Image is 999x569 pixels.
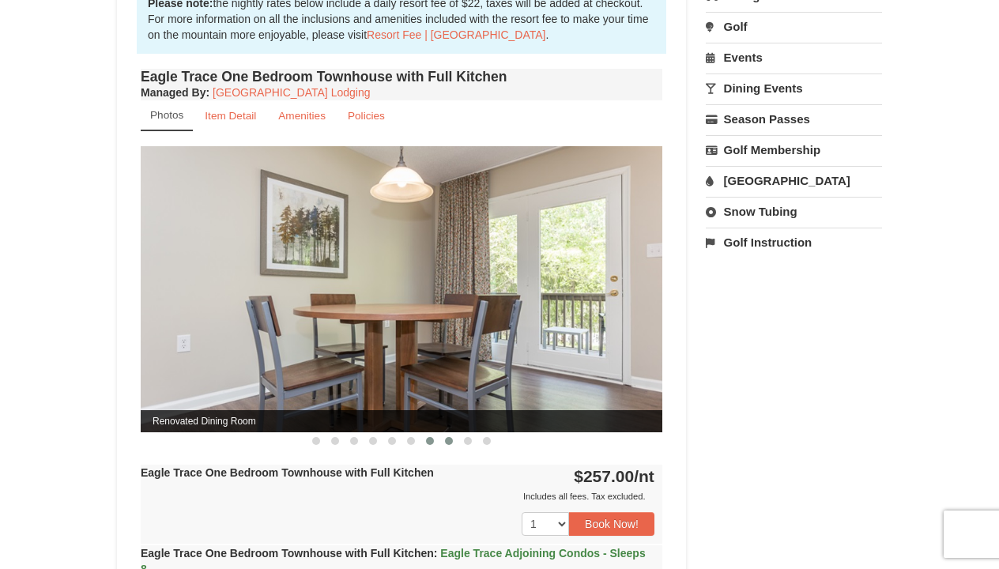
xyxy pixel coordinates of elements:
[706,228,882,257] a: Golf Instruction
[150,109,183,121] small: Photos
[213,86,370,99] a: [GEOGRAPHIC_DATA] Lodging
[141,100,193,131] a: Photos
[706,135,882,164] a: Golf Membership
[706,12,882,41] a: Golf
[141,410,662,432] span: Renovated Dining Room
[337,100,395,131] a: Policies
[706,197,882,226] a: Snow Tubing
[706,166,882,195] a: [GEOGRAPHIC_DATA]
[634,467,654,485] span: /nt
[141,488,654,504] div: Includes all fees. Tax excluded.
[141,69,662,85] h4: Eagle Trace One Bedroom Townhouse with Full Kitchen
[367,28,545,41] a: Resort Fee | [GEOGRAPHIC_DATA]
[569,512,654,536] button: Book Now!
[348,110,385,122] small: Policies
[706,73,882,103] a: Dining Events
[278,110,326,122] small: Amenities
[706,43,882,72] a: Events
[574,467,654,485] strong: $257.00
[194,100,266,131] a: Item Detail
[141,86,209,99] strong: :
[141,466,434,479] strong: Eagle Trace One Bedroom Townhouse with Full Kitchen
[141,146,662,431] img: Renovated Dining Room
[141,86,205,99] span: Managed By
[205,110,256,122] small: Item Detail
[268,100,336,131] a: Amenities
[706,104,882,134] a: Season Passes
[434,547,438,560] span: :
